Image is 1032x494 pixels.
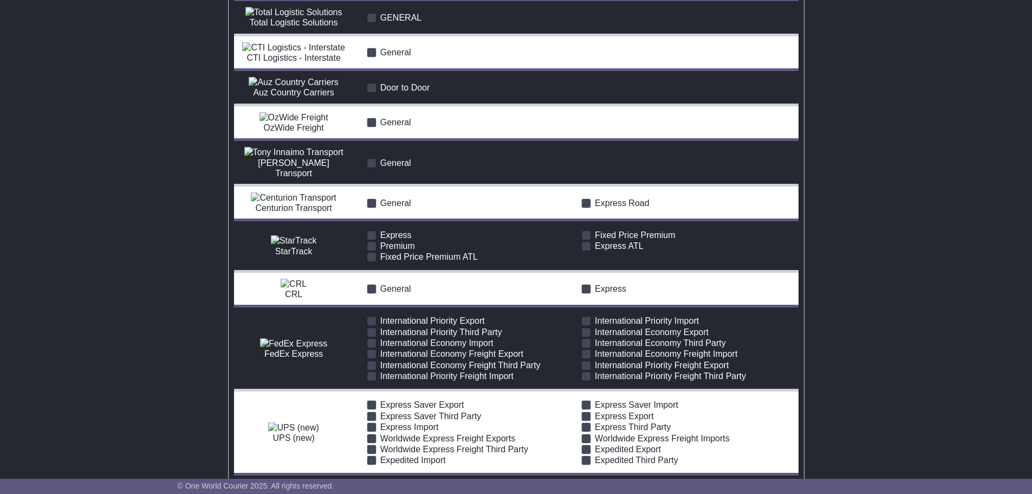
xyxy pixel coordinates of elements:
[595,445,661,454] span: Expedited Export
[595,284,626,293] span: Express
[380,371,514,381] span: International Priority Freight Import
[595,371,746,381] span: International Priority Freight Third Party
[380,328,502,337] span: International Priority Third Party
[380,48,411,57] span: General
[380,400,464,409] span: Express Saver Export
[239,433,348,443] div: UPS (new)
[595,328,709,337] span: International Economy Export
[380,284,411,293] span: General
[380,230,412,240] span: Express
[271,235,317,246] img: StarTrack
[595,455,678,465] span: Expedited Third Party
[239,17,348,28] div: Total Logistic Solutions
[268,422,319,433] img: UPS (new)
[239,158,348,178] div: [PERSON_NAME] Transport
[239,246,348,256] div: StarTrack
[380,252,478,261] span: Fixed Price Premium ATL
[380,422,439,432] span: Express Import
[380,316,485,325] span: International Priority Export
[595,361,729,370] span: International Priority Freight Export
[239,289,348,299] div: CRL
[178,482,334,490] span: © One World Courier 2025. All rights reserved.
[249,77,338,87] img: Auz Country Carriers
[380,83,430,92] span: Door to Door
[380,118,411,127] span: General
[380,241,415,251] span: Premium
[239,53,348,63] div: CTI Logistics - Interstate
[244,147,343,157] img: Tony Innaimo Transport
[380,158,411,168] span: General
[595,338,726,348] span: International Economy Third Party
[380,13,421,22] span: GENERAL
[595,316,699,325] span: International Priority Import
[595,400,678,409] span: Express Saver Import
[380,455,446,465] span: Expedited Import
[595,241,644,251] span: Express ATL
[595,422,671,432] span: Express Third Party
[380,434,516,443] span: Worldwide Express Freight Exports
[595,412,653,421] span: Express Export
[380,412,481,421] span: Express Saver Third Party
[380,361,541,370] span: International Economy Freight Third Party
[259,112,328,123] img: OzWide Freight
[380,445,528,454] span: Worldwide Express Freight Third Party
[239,123,348,133] div: OzWide Freight
[251,193,336,203] img: Centurion Transport
[260,338,327,349] img: FedEx Express
[595,230,675,240] span: Fixed Price Premium
[595,198,650,208] span: Express Road
[239,349,348,359] div: FedEx Express
[380,349,523,358] span: International Economy Freight Export
[380,338,494,348] span: International Economy Import
[239,203,348,213] div: Centurion Transport
[245,7,342,17] img: Total Logistic Solutions
[281,279,307,289] img: CRL
[595,349,737,358] span: International Economy Freight Import
[242,42,345,53] img: CTI Logistics - Interstate
[380,198,411,208] span: General
[239,87,348,98] div: Auz Country Carriers
[595,434,730,443] span: Worldwide Express Freight Imports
